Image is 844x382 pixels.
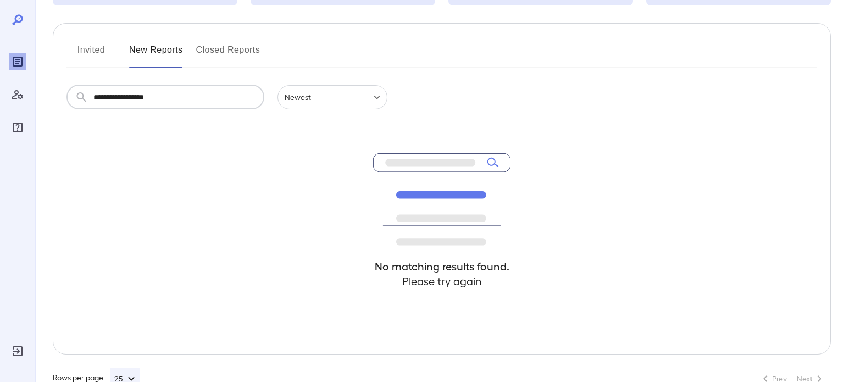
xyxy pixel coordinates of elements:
[129,41,183,68] button: New Reports
[9,53,26,70] div: Reports
[277,85,387,109] div: Newest
[196,41,260,68] button: Closed Reports
[9,119,26,136] div: FAQ
[373,259,510,274] h4: No matching results found.
[373,274,510,289] h4: Please try again
[9,342,26,360] div: Log Out
[9,86,26,103] div: Manage Users
[66,41,116,68] button: Invited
